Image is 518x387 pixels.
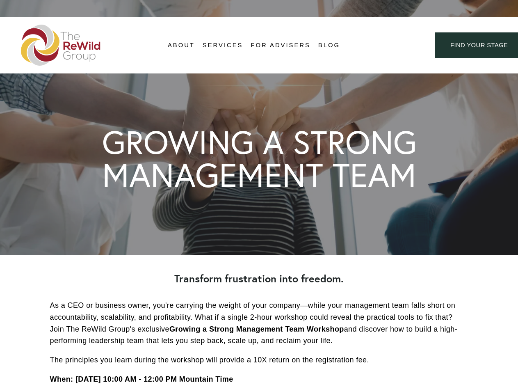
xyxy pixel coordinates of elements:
[203,40,243,51] span: Services
[50,300,468,347] p: As a CEO or business owner, you're carrying the weight of your company—while your management team...
[168,40,195,51] span: About
[318,39,340,52] a: Blog
[102,126,417,158] h1: GROWING A STRONG
[251,39,310,52] a: For Advisers
[203,39,243,52] a: folder dropdown
[174,272,344,285] strong: Transform frustration into freedom.
[169,325,344,333] strong: Growing a Strong Management Team Workshop
[102,158,416,192] h1: MANAGEMENT TEAM
[50,354,468,366] p: The principles you learn during the workshop will provide a 10X return on the registration fee.
[168,39,195,52] a: folder dropdown
[50,375,73,383] strong: When:
[21,25,101,66] img: The ReWild Group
